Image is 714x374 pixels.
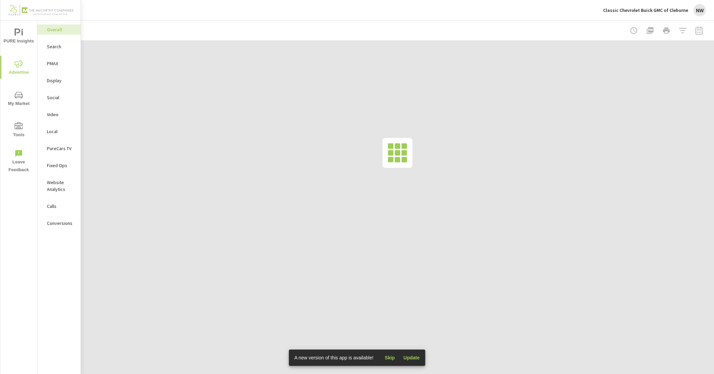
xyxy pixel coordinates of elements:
[37,92,81,103] div: Social
[47,26,75,33] p: Overall
[2,91,35,108] span: My Market
[47,43,75,50] p: Search
[37,41,81,52] div: Search
[37,218,81,228] div: Conversions
[2,29,35,45] span: PURE Insights
[37,24,81,35] div: Overall
[379,352,401,363] button: Skip
[37,58,81,69] div: PMAX
[37,160,81,171] div: Fixed Ops
[47,145,75,152] p: PureCars TV
[47,220,75,227] p: Conversions
[0,20,37,177] div: nav menu
[47,60,75,67] p: PMAX
[47,203,75,210] p: Calls
[47,94,75,101] p: Social
[47,179,75,193] p: Website Analytics
[694,4,706,16] div: NW
[47,162,75,169] p: Fixed Ops
[403,355,420,361] span: Update
[37,143,81,154] div: PureCars TV
[603,7,688,13] p: Classic Chevrolet Buick GMC of Cleburne
[47,111,75,118] p: Video
[37,177,81,194] div: Website Analytics
[37,109,81,120] div: Video
[2,60,35,76] span: Advertise
[294,355,374,360] span: A new version of this app is available!
[381,355,398,361] span: Skip
[2,149,35,174] span: Leave Feedback
[47,128,75,135] p: Local
[2,122,35,139] span: Tools
[37,126,81,137] div: Local
[401,352,422,363] button: Update
[37,75,81,86] div: Display
[37,201,81,211] div: Calls
[47,77,75,84] p: Display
